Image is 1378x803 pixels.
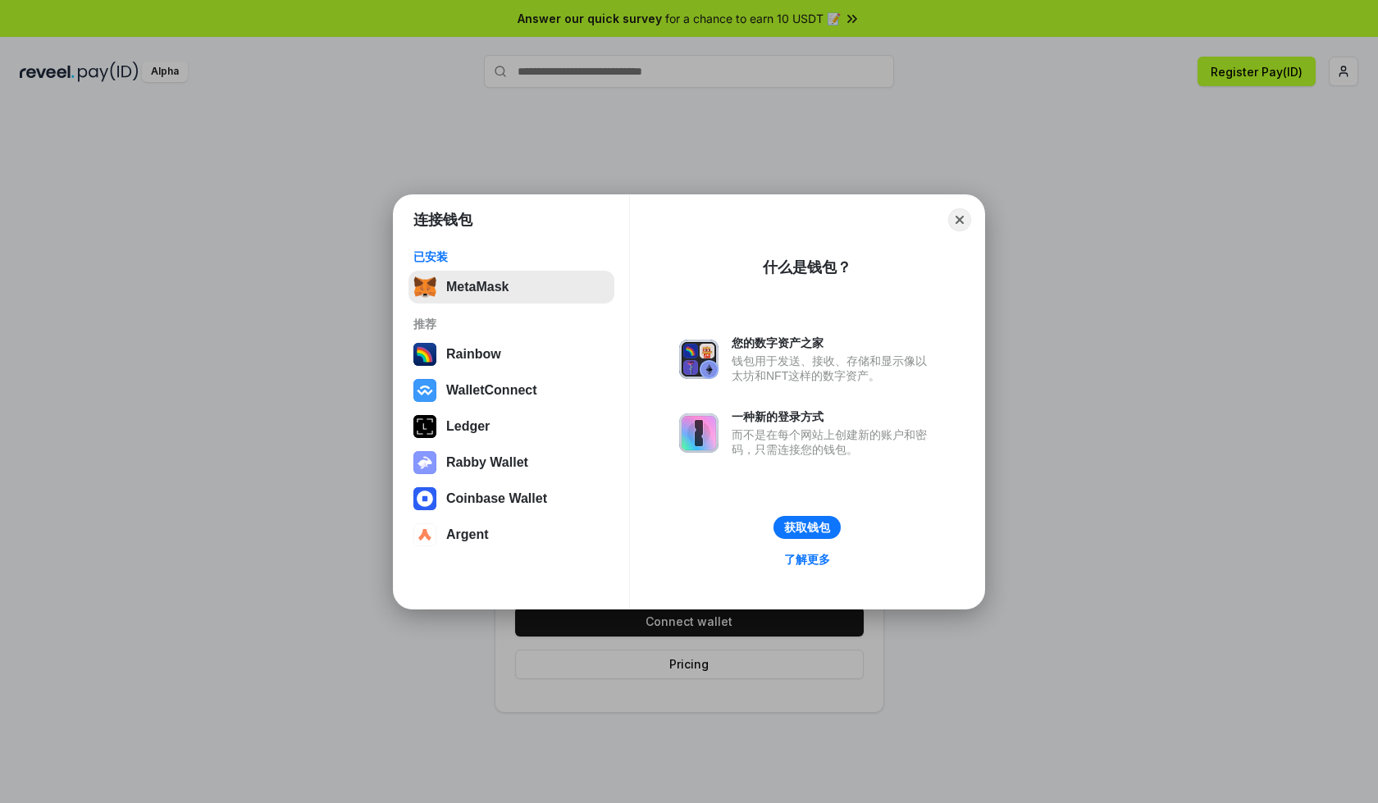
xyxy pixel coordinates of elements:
[408,446,614,479] button: Rabby Wallet
[763,258,851,277] div: 什么是钱包？
[446,280,509,294] div: MetaMask
[408,482,614,515] button: Coinbase Wallet
[413,343,436,366] img: svg+xml,%3Csvg%20width%3D%22120%22%20height%3D%22120%22%20viewBox%3D%220%200%20120%20120%22%20fil...
[679,413,719,453] img: svg+xml,%3Csvg%20xmlns%3D%22http%3A%2F%2Fwww.w3.org%2F2000%2Fsvg%22%20fill%3D%22none%22%20viewBox...
[413,415,436,438] img: svg+xml,%3Csvg%20xmlns%3D%22http%3A%2F%2Fwww.w3.org%2F2000%2Fsvg%22%20width%3D%2228%22%20height%3...
[413,523,436,546] img: svg+xml,%3Csvg%20width%3D%2228%22%20height%3D%2228%22%20viewBox%3D%220%200%2028%2028%22%20fill%3D...
[732,354,935,383] div: 钱包用于发送、接收、存储和显示像以太坊和NFT这样的数字资产。
[446,419,490,434] div: Ledger
[446,455,528,470] div: Rabby Wallet
[413,276,436,299] img: svg+xml,%3Csvg%20fill%3D%22none%22%20height%3D%2233%22%20viewBox%3D%220%200%2035%2033%22%20width%...
[732,409,935,424] div: 一种新的登录方式
[413,451,436,474] img: svg+xml,%3Csvg%20xmlns%3D%22http%3A%2F%2Fwww.w3.org%2F2000%2Fsvg%22%20fill%3D%22none%22%20viewBox...
[413,210,472,230] h1: 连接钱包
[413,317,609,331] div: 推荐
[408,518,614,551] button: Argent
[732,427,935,457] div: 而不是在每个网站上创建新的账户和密码，只需连接您的钱包。
[413,487,436,510] img: svg+xml,%3Csvg%20width%3D%2228%22%20height%3D%2228%22%20viewBox%3D%220%200%2028%2028%22%20fill%3D...
[408,338,614,371] button: Rainbow
[773,516,841,539] button: 获取钱包
[732,335,935,350] div: 您的数字资产之家
[784,552,830,567] div: 了解更多
[413,379,436,402] img: svg+xml,%3Csvg%20width%3D%2228%22%20height%3D%2228%22%20viewBox%3D%220%200%2028%2028%22%20fill%3D...
[408,374,614,407] button: WalletConnect
[408,410,614,443] button: Ledger
[446,527,489,542] div: Argent
[948,208,971,231] button: Close
[784,520,830,535] div: 获取钱包
[446,383,537,398] div: WalletConnect
[446,347,501,362] div: Rainbow
[413,249,609,264] div: 已安装
[446,491,547,506] div: Coinbase Wallet
[408,271,614,303] button: MetaMask
[774,549,840,570] a: 了解更多
[679,340,719,379] img: svg+xml,%3Csvg%20xmlns%3D%22http%3A%2F%2Fwww.w3.org%2F2000%2Fsvg%22%20fill%3D%22none%22%20viewBox...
